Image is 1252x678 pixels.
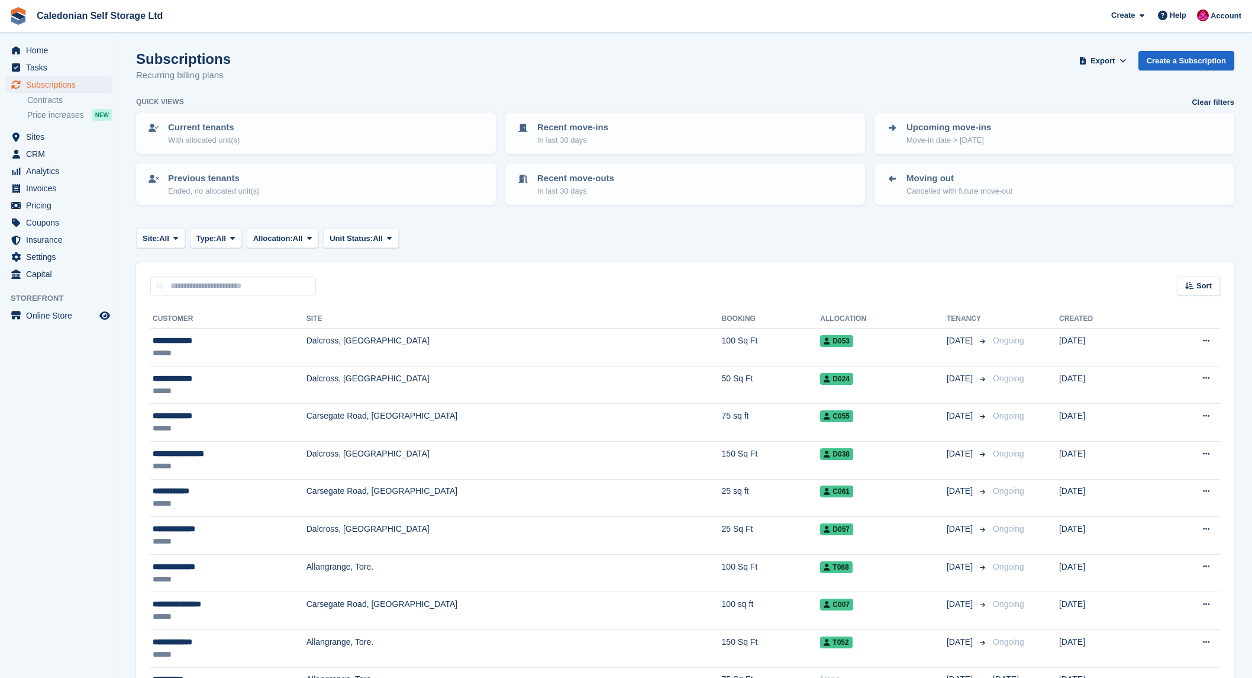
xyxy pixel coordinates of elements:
[1211,10,1241,22] span: Account
[143,233,159,245] span: Site:
[947,372,975,385] span: [DATE]
[373,233,383,245] span: All
[137,165,495,204] a: Previous tenants Ended, no allocated unit(s)
[150,310,306,329] th: Customer
[26,146,97,162] span: CRM
[506,114,864,153] a: Recent move-ins In last 30 days
[876,165,1233,204] a: Moving out Cancelled with future move-out
[1059,310,1152,329] th: Created
[92,109,112,121] div: NEW
[26,197,97,214] span: Pricing
[947,523,975,535] span: [DATE]
[1111,9,1135,21] span: Create
[137,114,495,153] a: Current tenants With allocated unit(s)
[993,637,1024,647] span: Ongoing
[906,172,1012,185] p: Moving out
[6,307,112,324] a: menu
[993,336,1024,345] span: Ongoing
[722,479,821,517] td: 25 sq ft
[306,554,722,592] td: Allangrange, Tore.
[1059,366,1152,404] td: [DATE]
[6,128,112,145] a: menu
[1059,441,1152,479] td: [DATE]
[820,310,947,329] th: Allocation
[6,180,112,197] a: menu
[306,404,722,442] td: Carsegate Road, [GEOGRAPHIC_DATA]
[906,134,991,146] p: Move-in date > [DATE]
[323,229,398,248] button: Unit Status: All
[820,637,852,648] span: T052
[1196,280,1212,292] span: Sort
[820,599,853,610] span: C007
[1059,329,1152,367] td: [DATE]
[1059,554,1152,592] td: [DATE]
[947,485,975,497] span: [DATE]
[306,629,722,667] td: Allangrange, Tore.
[722,554,821,592] td: 100 Sq Ft
[168,121,240,134] p: Current tenants
[876,114,1233,153] a: Upcoming move-ins Move-in date > [DATE]
[11,293,118,304] span: Storefront
[26,249,97,265] span: Settings
[9,7,27,25] img: stora-icon-8386f47178a22dfd0bd8f6a31ec36ba5ce8667c1dd55bd0f319d3a0aa187defe.svg
[306,517,722,555] td: Dalcross, [GEOGRAPHIC_DATA]
[1059,404,1152,442] td: [DATE]
[6,232,112,248] a: menu
[993,486,1024,496] span: Ongoing
[306,441,722,479] td: Dalcross, [GEOGRAPHIC_DATA]
[136,51,231,67] h1: Subscriptions
[1170,9,1186,21] span: Help
[26,214,97,231] span: Coupons
[820,335,853,347] span: D053
[6,266,112,282] a: menu
[6,163,112,179] a: menu
[820,448,853,460] span: D038
[947,310,988,329] th: Tenancy
[27,110,84,121] span: Price increases
[159,233,169,245] span: All
[27,108,112,121] a: Price increases NEW
[1197,9,1209,21] img: Donald Mathieson
[6,76,112,93] a: menu
[247,229,319,248] button: Allocation: All
[27,95,112,106] a: Contracts
[722,441,821,479] td: 150 Sq Ft
[722,404,821,442] td: 75 sq ft
[26,59,97,76] span: Tasks
[1059,479,1152,517] td: [DATE]
[722,629,821,667] td: 150 Sq Ft
[26,307,97,324] span: Online Store
[306,366,722,404] td: Dalcross, [GEOGRAPHIC_DATA]
[722,310,821,329] th: Booking
[993,599,1024,609] span: Ongoing
[1192,97,1234,108] a: Clear filters
[1059,629,1152,667] td: [DATE]
[993,374,1024,383] span: Ongoing
[330,233,373,245] span: Unit Status:
[6,214,112,231] a: menu
[1090,55,1115,67] span: Export
[306,479,722,517] td: Carsegate Road, [GEOGRAPHIC_DATA]
[32,6,167,25] a: Caledonian Self Storage Ltd
[506,165,864,204] a: Recent move-outs In last 30 days
[947,561,975,573] span: [DATE]
[537,134,608,146] p: In last 30 days
[722,517,821,555] td: 25 Sq Ft
[216,233,226,245] span: All
[537,172,614,185] p: Recent move-outs
[6,59,112,76] a: menu
[136,97,184,107] h6: Quick views
[820,561,852,573] span: T088
[26,128,97,145] span: Sites
[993,449,1024,458] span: Ongoing
[26,232,97,248] span: Insurance
[993,562,1024,571] span: Ongoing
[136,229,185,248] button: Site: All
[26,180,97,197] span: Invoices
[947,598,975,610] span: [DATE]
[722,366,821,404] td: 50 Sq Ft
[906,185,1012,197] p: Cancelled with future move-out
[1138,51,1234,70] a: Create a Subscription
[26,266,97,282] span: Capital
[26,76,97,93] span: Subscriptions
